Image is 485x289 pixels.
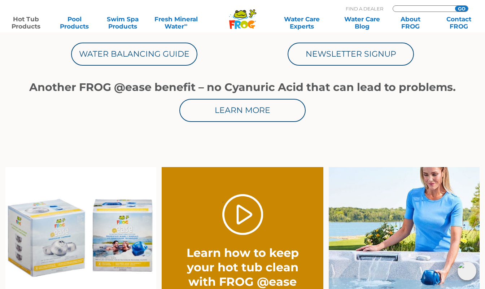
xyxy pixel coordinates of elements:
[392,16,429,30] a: AboutFROG
[71,43,197,66] a: Water Balancing Guide
[178,246,307,289] h2: Learn how to keep your hot tub clean with FROG @ease
[179,99,306,122] a: Learn More
[152,16,199,30] a: Fresh MineralWater∞
[56,16,93,30] a: PoolProducts
[440,16,478,30] a: ContactFROG
[271,16,333,30] a: Water CareExperts
[104,16,141,30] a: Swim SpaProducts
[184,22,187,27] sup: ∞
[455,6,468,12] input: GO
[458,262,476,280] img: openIcon
[343,16,381,30] a: Water CareBlog
[26,81,459,93] h1: Another FROG @ease benefit – no Cyanuric Acid that can lead to problems.
[222,194,263,235] a: Play Video
[398,6,447,12] input: Zip Code Form
[288,43,414,66] a: Newsletter Signup
[346,5,383,12] p: Find A Dealer
[7,16,45,30] a: Hot TubProducts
